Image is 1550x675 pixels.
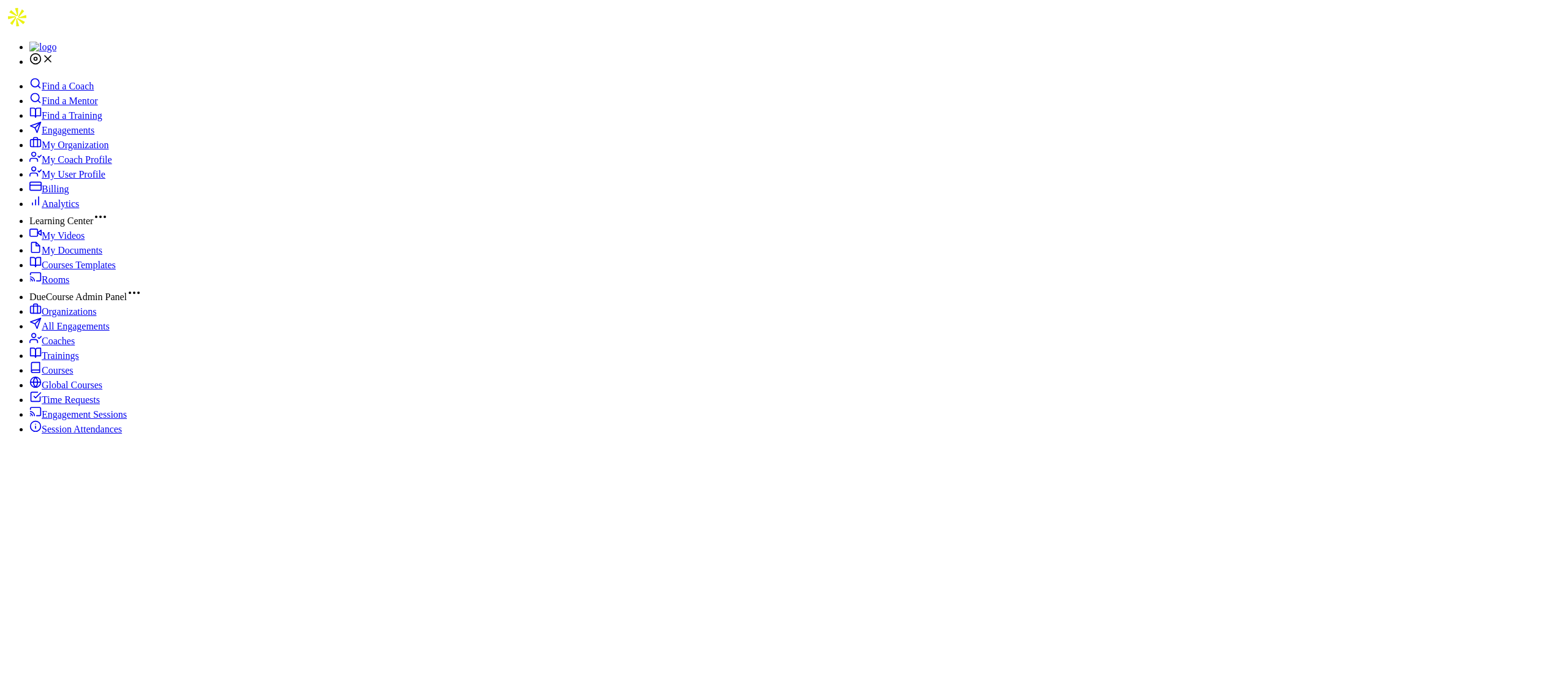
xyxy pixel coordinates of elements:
span: Billing [42,184,69,194]
a: My Videos [29,230,85,241]
a: Billing [29,184,69,194]
span: Rooms [42,274,69,285]
a: My Coach Profile [29,154,112,165]
span: Analytics [42,198,79,209]
span: Find a Coach [42,81,94,91]
span: Engagement Sessions [42,409,127,420]
a: My Documents [29,245,102,255]
span: Organizations [42,306,96,317]
span: Coaches [42,336,75,346]
a: Find a Coach [29,81,94,91]
img: logo [29,42,56,53]
span: My Coach Profile [42,154,112,165]
a: Courses Templates [29,260,116,270]
span: Find a Training [42,110,102,121]
span: My Organization [42,140,108,150]
a: Engagement Sessions [29,409,127,420]
span: Engagements [42,125,94,135]
a: Courses [29,365,74,375]
span: Courses [42,365,74,375]
a: Time Requests [29,394,100,405]
span: Courses Templates [42,260,116,270]
a: Find a Training [29,110,102,121]
a: Coaches [29,336,75,346]
span: DueCourse Admin Panel [29,292,127,302]
a: Find a Mentor [29,96,98,106]
span: My User Profile [42,169,105,179]
span: My Videos [42,230,85,241]
a: Session Attendances [29,424,122,434]
span: Time Requests [42,394,100,405]
a: Engagements [29,125,94,135]
a: Rooms [29,274,69,285]
a: All Engagements [29,321,110,331]
a: Global Courses [29,380,102,390]
a: Analytics [29,198,79,209]
img: Apollo.io [5,5,29,29]
span: Trainings [42,350,79,361]
span: Global Courses [42,380,102,390]
span: All Engagements [42,321,110,331]
a: Trainings [29,350,79,361]
span: Learning Center [29,216,93,226]
a: Organizations [29,306,96,317]
a: logo [29,42,56,52]
span: Find a Mentor [42,96,98,106]
a: My Organization [29,140,108,150]
span: My Documents [42,245,102,255]
span: Session Attendances [42,424,122,434]
a: My User Profile [29,169,105,179]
